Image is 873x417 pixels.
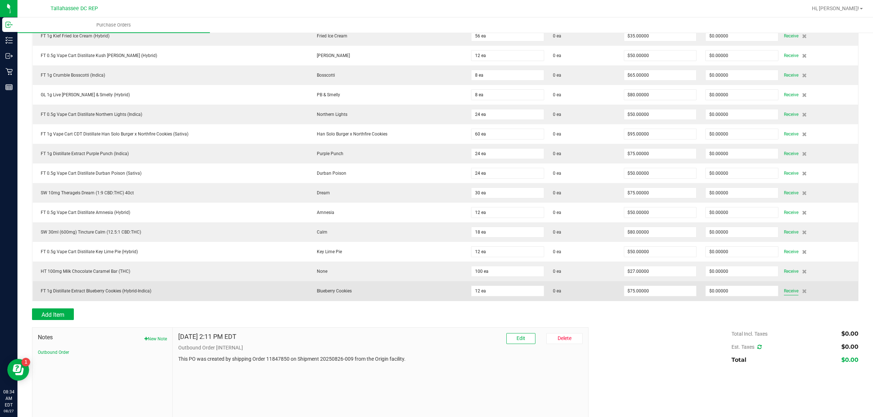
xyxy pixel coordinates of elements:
[313,249,342,254] span: Key Lime Pie
[784,110,798,119] span: Receive
[706,70,778,80] input: $0.00000
[784,267,798,276] span: Receive
[178,355,583,363] p: This PO was created by shipping Order 11847850 on Shipment 20250826-009 from the Origin facility.
[553,229,561,235] span: 0 ea
[553,268,561,275] span: 0 ea
[553,170,561,177] span: 0 ea
[553,150,561,157] span: 0 ea
[37,268,305,275] div: HT 100mg Milk Chocolate Caramel Bar (THC)
[37,209,305,216] div: FT 0.5g Vape Cart Distillate Amnesia (Hybrid)
[706,286,778,296] input: $0.00000
[37,33,305,39] div: FT 1g Kief Fried Ice Cream (Hybrid)
[5,52,13,60] inline-svg: Outbound
[313,230,327,235] span: Calm
[313,210,334,215] span: Amnesia
[553,52,561,59] span: 0 ea
[706,227,778,237] input: $0.00000
[32,308,74,320] button: Add Item
[178,344,583,352] p: Outbound Order [INTERNAL]
[706,188,778,198] input: $0.00000
[553,190,561,196] span: 0 ea
[37,72,305,78] div: FT 1g Crumble Bosscotti (Indica)
[624,31,697,41] input: $0.00000
[624,149,697,159] input: $0.00000
[624,266,697,276] input: $0.00000
[471,207,544,218] input: 0 ea
[5,37,13,44] inline-svg: Inventory
[553,288,561,294] span: 0 ea
[624,50,697,61] input: $0.00000
[37,92,305,98] div: GL 1g Live [PERSON_NAME] & Smelly (Hybrid)
[706,266,778,276] input: $0.00000
[37,150,305,157] div: FT 1g Distillate Extract Purple Punch (Indica)
[471,90,544,100] input: 0 ea
[37,52,305,59] div: FT 0.5g Vape Cart Distillate Kush [PERSON_NAME] (Hybrid)
[784,169,798,178] span: Receive
[553,209,561,216] span: 0 ea
[313,288,352,293] span: Blueberry Cookies
[553,248,561,255] span: 0 ea
[471,31,544,41] input: 0 ea
[624,188,697,198] input: $0.00000
[706,109,778,120] input: $0.00000
[471,286,544,296] input: 0 ea
[624,109,697,120] input: $0.00000
[841,356,858,363] span: $0.00
[624,207,697,218] input: $0.00000
[784,51,798,60] span: Receive
[624,70,697,80] input: $0.00000
[144,336,167,342] button: New Note
[812,5,859,11] span: Hi, [PERSON_NAME]!
[471,266,544,276] input: 0 ea
[3,389,14,408] p: 08:34 AM EDT
[706,90,778,100] input: $0.00000
[471,247,544,257] input: 0 ea
[313,151,343,156] span: Purple Punch
[313,171,346,176] span: Durban Poison
[87,22,141,28] span: Purchase Orders
[5,84,13,91] inline-svg: Reports
[21,358,30,367] iframe: Resource center unread badge
[313,190,330,195] span: Dream
[178,333,236,340] h4: [DATE] 2:11 PM EDT
[471,50,544,61] input: 0 ea
[706,31,778,41] input: $0.00000
[553,92,561,98] span: 0 ea
[313,112,347,117] span: Northern Lights
[41,311,64,318] span: Add Item
[7,359,29,381] iframe: Resource center
[506,333,535,344] button: Edit
[471,227,544,237] input: 0 ea
[471,109,544,120] input: 0 ea
[624,168,697,178] input: $0.00000
[841,343,858,350] span: $0.00
[784,247,798,256] span: Receive
[784,149,798,158] span: Receive
[313,53,350,58] span: [PERSON_NAME]
[784,208,798,217] span: Receive
[553,72,561,78] span: 0 ea
[517,335,525,341] span: Edit
[732,331,768,337] span: Total Incl. Taxes
[784,32,798,40] span: Receive
[784,130,798,138] span: Receive
[706,168,778,178] input: $0.00000
[37,288,305,294] div: FT 1g Distillate Extract Blueberry Cookies (Hybrid-Indica)
[471,168,544,178] input: 0 ea
[706,207,778,218] input: $0.00000
[471,129,544,139] input: 0 ea
[37,248,305,255] div: FT 0.5g Vape Cart Distillate Key Lime Pie (Hybrid)
[732,344,762,350] span: Est. Taxes
[784,71,798,80] span: Receive
[553,33,561,39] span: 0 ea
[38,333,167,342] span: Notes
[37,229,305,235] div: SW 30ml (600mg) Tincture Calm (12.5:1 CBD:THC)
[37,190,305,196] div: SW 10mg Theragels Dream (1:9 CBD:THC) 40ct
[624,129,697,139] input: $0.00000
[732,356,746,363] span: Total
[624,90,697,100] input: $0.00000
[553,111,561,118] span: 0 ea
[706,50,778,61] input: $0.00000
[38,349,69,356] button: Outbound Order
